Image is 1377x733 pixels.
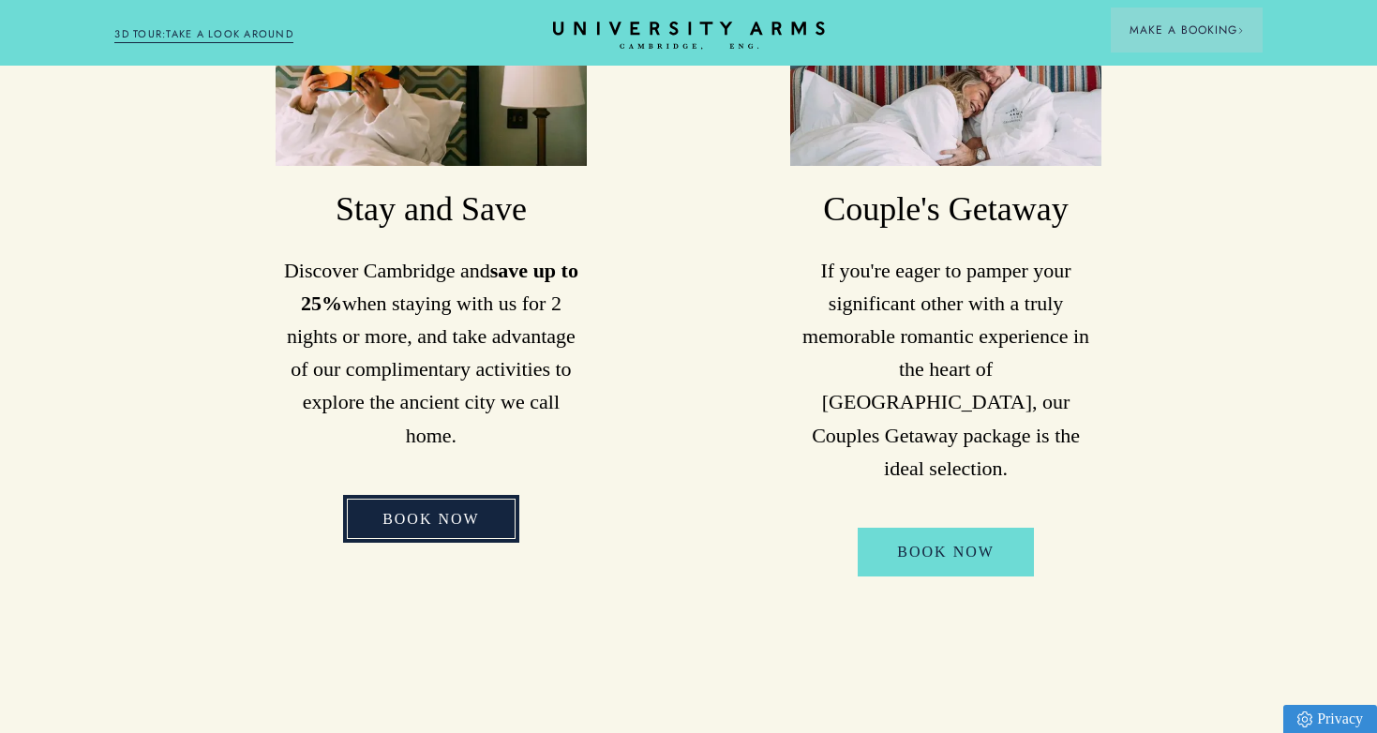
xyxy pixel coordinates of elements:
a: Home [553,22,825,51]
strong: save up to 25% [301,259,578,315]
h3: Couple's Getaway [790,187,1100,232]
span: Make a Booking [1130,22,1244,38]
button: Make a BookingArrow icon [1111,7,1263,52]
h3: Stay and Save [276,187,586,232]
a: Privacy [1283,705,1377,733]
a: Book Now [858,528,1034,576]
p: If you're eager to pamper your significant other with a truly memorable romantic experience in th... [790,254,1100,485]
img: Arrow icon [1237,27,1244,34]
a: Book Now [343,495,519,544]
p: Discover Cambridge and when staying with us for 2 nights or more, and take advantage of our compl... [276,254,586,452]
img: Privacy [1297,711,1312,727]
a: 3D TOUR:TAKE A LOOK AROUND [114,26,293,43]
